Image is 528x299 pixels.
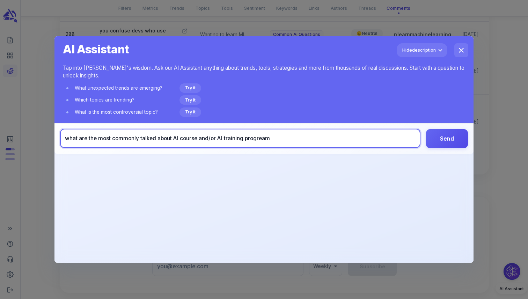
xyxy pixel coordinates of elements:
button: Try it [179,107,201,117]
span: Which topics are trending? [75,97,179,103]
button: Send [426,129,468,148]
button: Hidedescription [397,43,447,57]
h5: AI Assistant [63,39,465,57]
button: close [454,43,468,57]
span: What unexpected trends are emerging? [75,85,179,91]
button: Try it [179,83,201,93]
p: Tap into [PERSON_NAME]'s wisdom. Ask our AI Assistant anything about trends, tools, strategies an... [63,64,465,80]
textarea: what are the most commonly talked about AI course and/or AI training progrea [65,135,416,142]
span: What is the most controversial topic? [75,109,179,115]
button: Try it [179,95,201,105]
span: Hide description [402,46,436,54]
